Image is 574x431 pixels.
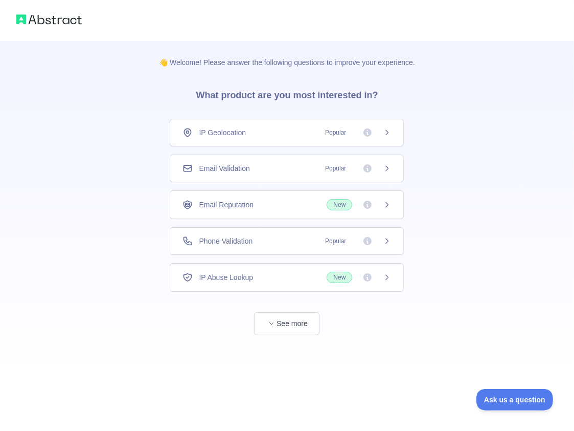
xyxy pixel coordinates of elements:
[199,200,254,210] span: Email Reputation
[199,127,246,138] span: IP Geolocation
[143,41,431,68] p: 👋 Welcome! Please answer the following questions to improve your experience.
[327,199,352,210] span: New
[199,272,253,283] span: IP Abuse Lookup
[319,163,352,174] span: Popular
[327,272,352,283] span: New
[476,389,554,411] iframe: Toggle Customer Support
[179,68,394,119] h3: What product are you most interested in?
[254,312,319,335] button: See more
[199,236,252,246] span: Phone Validation
[319,127,352,138] span: Popular
[199,163,249,174] span: Email Validation
[319,236,352,246] span: Popular
[16,12,82,27] img: Abstract logo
